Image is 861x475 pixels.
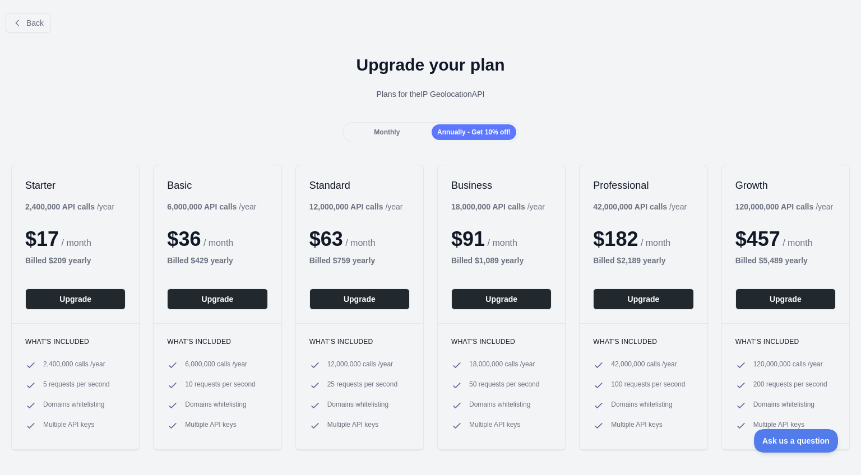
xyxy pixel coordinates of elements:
[593,179,693,192] h2: Professional
[593,202,667,211] b: 42,000,000 API calls
[451,179,552,192] h2: Business
[309,201,403,212] div: / year
[309,179,410,192] h2: Standard
[593,227,638,250] span: $ 182
[451,201,545,212] div: / year
[309,227,343,250] span: $ 63
[735,227,780,250] span: $ 457
[754,429,839,453] iframe: Toggle Customer Support
[451,227,485,250] span: $ 91
[593,201,687,212] div: / year
[735,202,814,211] b: 120,000,000 API calls
[451,202,525,211] b: 18,000,000 API calls
[735,201,834,212] div: / year
[309,202,383,211] b: 12,000,000 API calls
[735,179,836,192] h2: Growth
